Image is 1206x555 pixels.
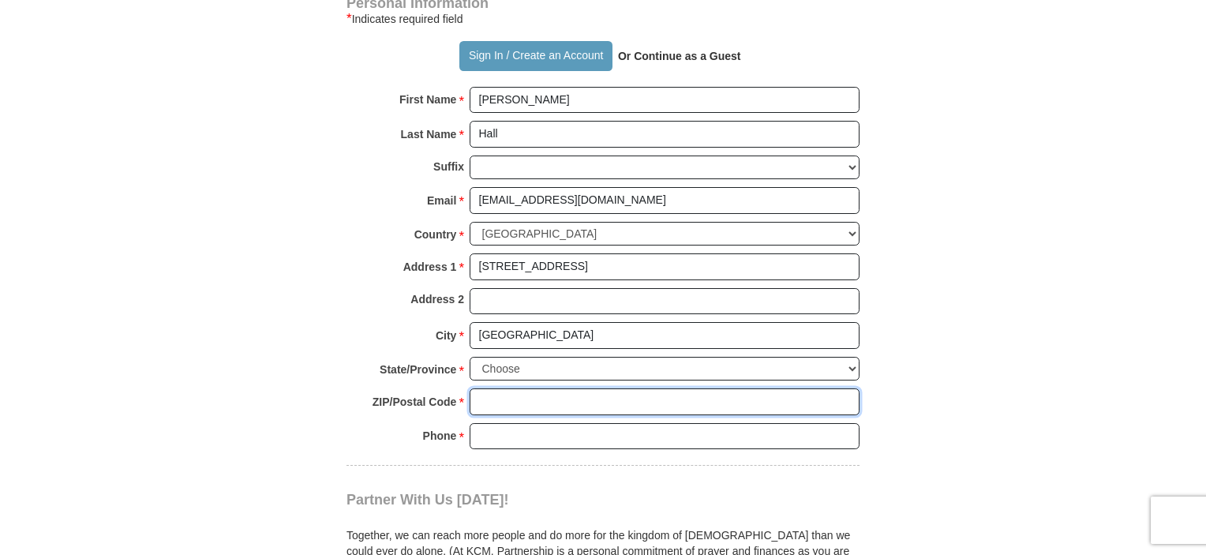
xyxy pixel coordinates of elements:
[346,492,509,508] span: Partner With Us [DATE]!
[373,391,457,413] strong: ZIP/Postal Code
[436,324,456,347] strong: City
[433,156,464,178] strong: Suffix
[414,223,457,246] strong: Country
[459,41,612,71] button: Sign In / Create an Account
[410,288,464,310] strong: Address 2
[399,88,456,111] strong: First Name
[401,123,457,145] strong: Last Name
[427,189,456,212] strong: Email
[618,50,741,62] strong: Or Continue as a Guest
[403,256,457,278] strong: Address 1
[423,425,457,447] strong: Phone
[346,9,860,28] div: Indicates required field
[380,358,456,381] strong: State/Province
